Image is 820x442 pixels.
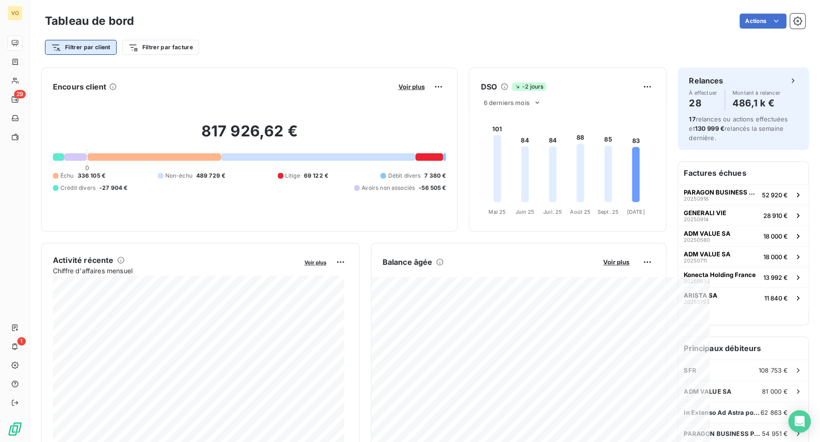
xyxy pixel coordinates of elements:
[480,81,496,92] h6: DSO
[762,430,788,437] span: 54 951 €
[684,230,731,237] span: ADM VALUE SA
[689,115,695,123] span: 17
[362,184,415,192] span: Avoirs non associés
[763,232,788,240] span: 18 000 €
[678,337,808,360] h6: Principaux débiteurs
[483,99,529,106] span: 6 derniers mois
[678,184,808,205] button: PARAGON BUSINESS PROCESS SERVICES2025091852 920 €
[395,82,427,91] button: Voir plus
[516,209,535,215] tspan: Juin 25
[788,410,811,433] div: Open Intercom Messenger
[761,409,788,416] span: 62 863 €
[684,188,758,196] span: PARAGON BUSINESS PROCESS SERVICES
[7,6,22,21] div: VO
[419,184,446,192] span: -56 505 €
[678,162,808,184] h6: Factures échues
[694,125,724,132] span: 130 999 €
[53,266,298,276] span: Chiffre d'affaires mensuel
[684,237,710,243] span: 20250580
[684,217,709,222] span: 20250914
[78,172,105,180] span: 336 105 €
[684,271,756,278] span: Konecta Holding France
[7,421,22,436] img: Logo LeanPay
[762,191,788,199] span: 52 920 €
[762,388,788,395] span: 81 000 €
[739,14,786,29] button: Actions
[678,225,808,246] button: ADM VALUE SA2025058018 000 €
[285,172,300,180] span: Litige
[684,409,761,416] span: In Extenso Ad Astra pour CIVAD Blancheporte
[60,172,74,180] span: Échu
[488,209,506,215] tspan: Mai 25
[598,209,619,215] tspan: Sept. 25
[603,258,629,266] span: Voir plus
[53,255,113,266] h6: Activité récente
[53,81,106,92] h6: Encours client
[383,256,433,268] h6: Balance âgée
[678,205,808,225] button: GENERALI VIE2025091428 910 €
[398,83,424,90] span: Voir plus
[17,337,26,345] span: 1
[14,90,26,98] span: 29
[684,196,709,202] span: 20250918
[60,184,96,192] span: Crédit divers
[165,172,192,180] span: Non-échu
[600,258,632,266] button: Voir plus
[684,258,707,263] span: 20250711
[732,90,780,96] span: Montant à relancer
[627,209,645,215] tspan: [DATE]
[678,246,808,267] button: ADM VALUE SA2025071118 000 €
[689,115,788,142] span: relances ou actions effectuées et relancés la semaine dernière.
[689,96,717,111] h4: 28
[543,209,562,215] tspan: Juil. 25
[424,172,446,180] span: 7 380 €
[570,209,591,215] tspan: Août 25
[763,253,788,261] span: 18 000 €
[689,75,723,86] h6: Relances
[684,209,726,217] span: GENERALI VIE
[196,172,225,180] span: 489 729 €
[302,258,329,266] button: Voir plus
[678,267,808,287] button: Konecta Holding France2025063313 992 €
[99,184,127,192] span: -27 904 €
[689,90,717,96] span: À effectuer
[53,122,446,150] h2: 817 926,62 €
[763,212,788,219] span: 28 910 €
[764,294,788,302] span: 11 840 €
[759,367,788,374] span: 108 753 €
[732,96,780,111] h4: 486,1 k €
[684,250,731,258] span: ADM VALUE SA
[304,259,326,266] span: Voir plus
[512,82,546,91] span: -2 jours
[388,172,421,180] span: Débit divers
[122,40,199,55] button: Filtrer par facture
[45,13,134,30] h3: Tableau de bord
[304,172,328,180] span: 69 122 €
[684,430,762,437] span: PARAGON BUSINESS PROCESS SERVICES
[45,40,117,55] button: Filtrer par client
[678,287,808,308] button: ARISTA SA2025075311 840 €
[85,164,89,172] span: 0
[763,274,788,281] span: 13 992 €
